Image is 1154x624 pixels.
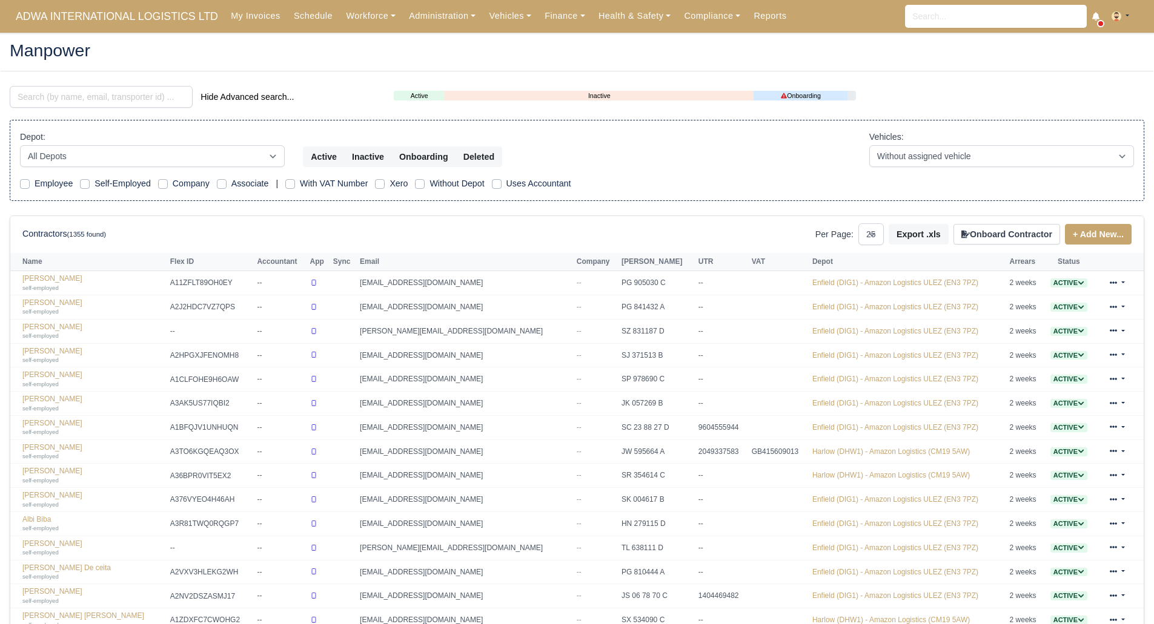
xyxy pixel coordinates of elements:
span: -- [577,303,582,311]
td: A3R81TWQ0RQGP7 [167,512,254,536]
label: Self-Employed [95,177,151,191]
a: Active [1050,375,1087,383]
td: [EMAIL_ADDRESS][DOMAIN_NAME] [357,439,574,464]
td: -- [695,343,749,367]
td: 2 weeks [1007,560,1044,584]
td: 2 weeks [1007,415,1044,439]
a: Enfield (DIG1) - Amazon Logistics ULEZ (EN3 7PZ) [812,568,978,576]
a: Active [1050,519,1087,528]
a: Harlow (DHW1) - Amazon Logistics (CM19 5AW) [812,616,970,624]
span: Active [1050,278,1087,287]
td: 1404469482 [695,584,749,608]
td: -- [695,488,749,512]
a: Enfield (DIG1) - Amazon Logistics ULEZ (EN3 7PZ) [812,375,978,383]
td: [EMAIL_ADDRESS][DOMAIN_NAME] [357,415,574,439]
span: Active [1050,495,1087,504]
a: Enfield (DIG1) - Amazon Logistics ULEZ (EN3 7PZ) [812,351,978,360]
a: [PERSON_NAME] self-employed [22,467,164,484]
small: self-employed [22,429,59,435]
td: SP 978690 C [618,367,695,392]
button: Export .xls [889,224,949,245]
a: Administration [402,4,482,28]
h2: Manpower [10,42,1144,59]
span: Active [1050,327,1087,336]
th: [PERSON_NAME] [618,253,695,271]
td: -- [695,464,749,488]
td: -- [254,415,307,439]
a: [PERSON_NAME] self-employed [22,539,164,557]
small: self-employed [22,525,59,531]
td: 2049337583 [695,439,749,464]
th: App [307,253,330,271]
span: | [276,179,278,188]
td: A11ZFLT89OH0EY [167,271,254,295]
a: Active [1050,544,1087,552]
small: self-employed [22,356,59,363]
td: -- [167,536,254,560]
small: self-employed [22,284,59,291]
td: GB415609013 [749,439,809,464]
small: self-employed [22,501,59,508]
div: Chat Widget [1093,566,1154,624]
a: Enfield (DIG1) - Amazon Logistics ULEZ (EN3 7PZ) [812,495,978,504]
td: SK 004617 B [618,488,695,512]
td: -- [695,512,749,536]
a: [PERSON_NAME] self-employed [22,587,164,605]
td: -- [254,512,307,536]
small: self-employed [22,453,59,459]
td: 2 weeks [1007,392,1044,416]
span: -- [577,399,582,407]
td: [PERSON_NAME][EMAIL_ADDRESS][DOMAIN_NAME] [357,319,574,343]
a: Compliance [677,4,747,28]
label: Employee [35,177,73,191]
span: -- [577,519,582,528]
td: -- [254,295,307,320]
td: [EMAIL_ADDRESS][DOMAIN_NAME] [357,343,574,367]
td: PG 810444 A [618,560,695,584]
a: Harlow (DHW1) - Amazon Logistics (CM19 5AW) [812,447,970,456]
small: self-employed [22,573,59,580]
span: Active [1050,351,1087,360]
td: -- [254,319,307,343]
td: JK 057269 B [618,392,695,416]
th: UTR [695,253,749,271]
td: 2 weeks [1007,319,1044,343]
h6: Contractors [22,229,106,239]
th: Status [1044,253,1094,271]
td: A376VYEO4H46AH [167,488,254,512]
a: Inactive [445,91,754,101]
label: Company [173,177,210,191]
a: Active [1050,591,1087,600]
td: -- [695,560,749,584]
a: [PERSON_NAME] self-employed [22,323,164,340]
td: -- [695,536,749,560]
span: Active [1050,303,1087,312]
td: JS 06 78 70 C [618,584,695,608]
td: PG 905030 C [618,271,695,295]
span: Active [1050,591,1087,600]
td: [EMAIL_ADDRESS][DOMAIN_NAME] [357,560,574,584]
a: [PERSON_NAME] De ceita self-employed [22,563,164,581]
td: -- [254,439,307,464]
th: Email [357,253,574,271]
td: [EMAIL_ADDRESS][DOMAIN_NAME] [357,367,574,392]
a: Enfield (DIG1) - Amazon Logistics ULEZ (EN3 7PZ) [812,519,978,528]
td: -- [695,319,749,343]
a: Enfield (DIG1) - Amazon Logistics ULEZ (EN3 7PZ) [812,303,978,311]
td: 2 weeks [1007,295,1044,320]
small: self-employed [22,477,59,484]
a: Schedule [287,4,339,28]
span: -- [577,616,582,624]
td: [PERSON_NAME][EMAIL_ADDRESS][DOMAIN_NAME] [357,536,574,560]
a: Workforce [339,4,402,28]
td: A3TO6KGQEAQ3OX [167,439,254,464]
span: -- [577,278,582,287]
th: VAT [749,253,809,271]
a: Finance [538,4,592,28]
td: 2 weeks [1007,439,1044,464]
a: Active [394,91,445,101]
td: -- [167,319,254,343]
label: With VAT Number [300,177,368,191]
th: Sync [330,253,357,271]
td: SR 354614 C [618,464,695,488]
